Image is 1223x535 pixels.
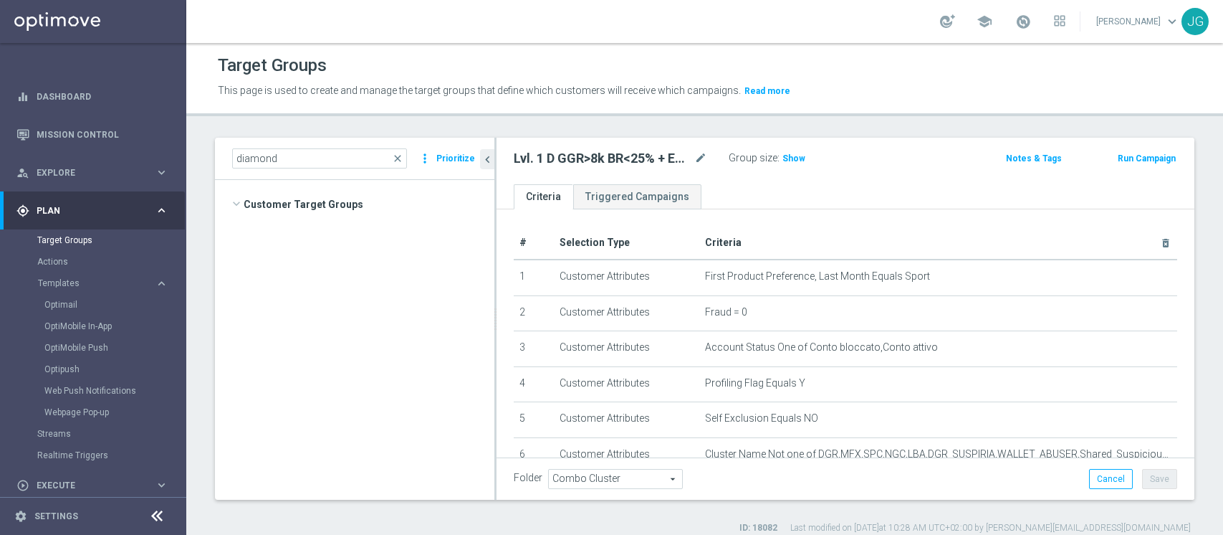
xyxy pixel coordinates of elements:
div: Target Groups [37,229,185,251]
button: play_circle_outline Execute keyboard_arrow_right [16,480,169,491]
i: chevron_left [481,153,494,166]
span: Criteria [705,237,742,248]
button: Notes & Tags [1004,151,1063,166]
div: Plan [16,204,155,217]
i: more_vert [418,148,432,169]
i: keyboard_arrow_right [155,166,168,179]
i: play_circle_outline [16,479,29,492]
button: chevron_left [480,149,494,169]
i: keyboard_arrow_right [155,204,168,217]
button: Templates keyboard_arrow_right [37,278,169,289]
td: 5 [514,402,554,438]
span: Profiling Flag Equals Y [705,377,805,389]
td: 6 [514,437,554,473]
span: Cluster Name Not one of DGR,MFX,SPC,NGC,LBA,DGR_SUSPIRIA,WALLET_ABUSER,Shared_Suspicious_Device,B... [705,448,1171,460]
h2: Lvl. 1 D GGR>8k BR<25% + ED GGR>3k BR<20% [514,150,691,167]
a: Mission Control [37,115,168,153]
i: equalizer [16,90,29,103]
span: Fraud = 0 [705,306,747,318]
td: Customer Attributes [554,366,700,402]
a: OptiMobile Push [44,342,149,354]
span: keyboard_arrow_down [1164,14,1180,29]
span: Templates [38,279,140,288]
div: OptiMobile Push [44,337,185,359]
i: keyboard_arrow_right [155,277,168,290]
label: Last modified on [DATE] at 10:28 AM UTC+02:00 by [PERSON_NAME][EMAIL_ADDRESS][DOMAIN_NAME] [790,522,1191,534]
button: Run Campaign [1116,151,1177,166]
i: settings [14,510,27,523]
button: Save [1142,469,1177,489]
button: gps_fixed Plan keyboard_arrow_right [16,205,169,217]
a: Realtime Triggers [37,450,149,461]
span: Explore [37,169,155,177]
button: Prioritize [434,149,477,169]
i: person_search [16,166,29,179]
a: Streams [37,428,149,440]
h1: Target Groups [218,55,327,76]
div: Optimail [44,294,185,316]
div: Mission Control [16,115,168,153]
a: [PERSON_NAME]keyboard_arrow_down [1095,11,1181,32]
span: Account Status One of Conto bloccato,Conto attivo [705,341,938,354]
td: Customer Attributes [554,260,700,295]
i: gps_fixed [16,204,29,217]
span: close [392,153,403,164]
a: Triggered Campaigns [573,184,701,209]
span: Self Exclusion Equals NO [705,412,818,425]
td: 1 [514,260,554,295]
a: Actions [37,256,149,267]
label: ID: 18082 [739,522,777,534]
div: Webpage Pop-up [44,402,185,423]
span: Plan [37,207,155,215]
div: Optipush [44,359,185,380]
a: Web Push Notifications [44,385,149,397]
i: delete_forever [1160,237,1171,249]
button: Mission Control [16,129,169,141]
span: Execute [37,481,155,490]
span: First Product Preference, Last Month Equals Sport [705,270,930,283]
span: This page is used to create and manage the target groups that define which customers will receive... [218,85,741,96]
a: OptiMobile In-App [44,321,149,332]
div: Templates [37,273,185,423]
div: Streams [37,423,185,445]
td: Customer Attributes [554,437,700,473]
span: Show [782,153,805,164]
label: Folder [514,472,542,484]
td: 2 [514,295,554,331]
td: 4 [514,366,554,402]
label: : [777,152,780,164]
div: Explore [16,166,155,179]
a: Criteria [514,184,573,209]
div: Dashboard [16,77,168,115]
a: Settings [34,512,78,521]
label: Group size [729,152,777,164]
td: Customer Attributes [554,295,700,331]
input: Quick find group or folder [232,148,407,169]
a: Dashboard [37,77,168,115]
button: equalizer Dashboard [16,91,169,103]
div: Execute [16,479,155,492]
div: Realtime Triggers [37,445,185,466]
td: Customer Attributes [554,331,700,367]
a: Webpage Pop-up [44,407,149,418]
i: keyboard_arrow_right [155,478,168,492]
span: Customer Target Groups [244,194,494,214]
button: person_search Explore keyboard_arrow_right [16,167,169,179]
div: Web Push Notifications [44,380,185,402]
div: Actions [37,251,185,273]
th: # [514,227,554,260]
a: Optimail [44,299,149,311]
span: school [977,14,992,29]
a: Target Groups [37,235,149,246]
div: OptiMobile In-App [44,316,185,337]
td: 3 [514,331,554,367]
button: Cancel [1089,469,1133,489]
div: Templates [38,279,155,288]
td: Customer Attributes [554,402,700,438]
